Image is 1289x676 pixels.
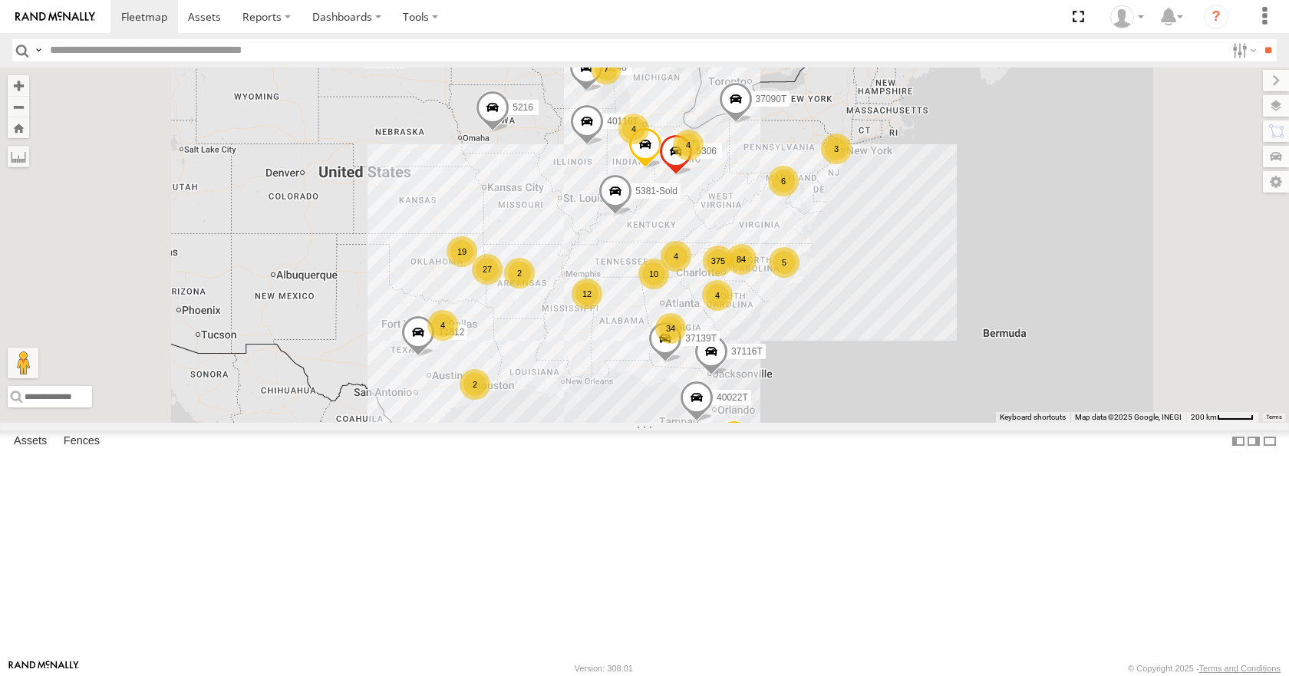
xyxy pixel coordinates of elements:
[591,54,621,84] div: 7
[638,259,669,289] div: 10
[572,279,602,309] div: 12
[821,134,852,164] div: 3
[1204,5,1228,29] i: ?
[731,347,763,358] span: 37116T
[15,12,95,22] img: rand-logo.svg
[1191,413,1217,421] span: 200 km
[696,147,717,157] span: 5306
[756,94,787,105] span: 37090T
[472,254,503,285] div: 27
[8,146,29,167] label: Measure
[56,431,107,453] label: Fences
[513,102,533,113] span: 5216
[655,313,686,344] div: 34
[460,369,490,400] div: 2
[703,246,734,276] div: 375
[8,661,79,676] a: Visit our Website
[1226,39,1259,61] label: Search Filter Options
[427,310,458,341] div: 4
[8,348,38,378] button: Drag Pegman onto the map to open Street View
[1105,5,1149,28] div: Todd Sigmon
[1186,412,1258,423] button: Map Scale: 200 km per 44 pixels
[702,280,733,311] div: 4
[32,39,45,61] label: Search Query
[8,96,29,117] button: Zoom out
[1263,171,1289,193] label: Map Settings
[618,114,649,144] div: 4
[1128,664,1281,673] div: © Copyright 2025 -
[717,392,748,403] span: 40022T
[1231,430,1246,453] label: Dock Summary Table to the Left
[1246,430,1261,453] label: Dock Summary Table to the Right
[635,186,677,197] span: 5381-Sold
[1000,412,1066,423] button: Keyboard shortcuts
[673,130,704,160] div: 4
[504,258,535,289] div: 2
[661,241,691,272] div: 4
[607,117,638,127] span: 40116T
[1075,413,1182,421] span: Map data ©2025 Google, INEGI
[6,431,54,453] label: Assets
[447,236,477,267] div: 19
[1266,414,1282,420] a: Terms (opens in new tab)
[606,63,627,74] span: 5248
[769,247,799,278] div: 5
[575,664,633,673] div: Version: 308.01
[1199,664,1281,673] a: Terms and Conditions
[685,333,717,344] span: 37139T
[1262,430,1277,453] label: Hide Summary Table
[8,117,29,138] button: Zoom Home
[726,244,757,275] div: 84
[768,166,799,196] div: 6
[8,75,29,96] button: Zoom in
